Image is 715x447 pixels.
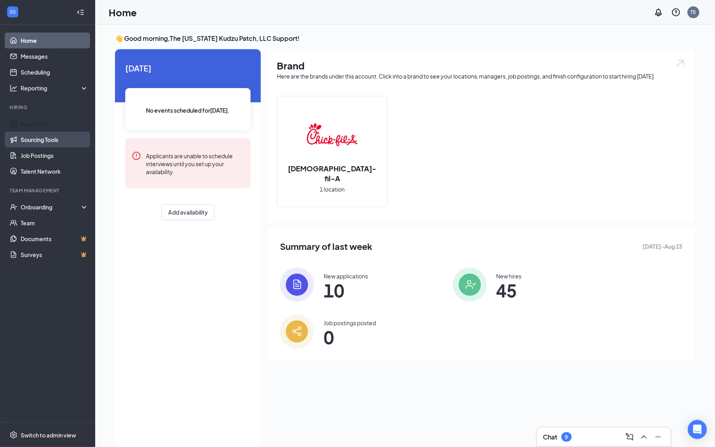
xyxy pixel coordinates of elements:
[638,431,650,443] button: ChevronUp
[77,8,84,16] svg: Collapse
[10,104,87,111] div: Hiring
[21,84,89,92] div: Reporting
[320,185,345,194] span: 1 location
[21,116,88,132] a: Applicants
[691,9,696,15] div: TS
[10,187,87,194] div: Team Management
[21,33,88,48] a: Home
[280,268,314,302] img: icon
[277,163,387,183] h2: [DEMOGRAPHIC_DATA]-fil-A
[453,268,487,302] img: icon
[675,59,686,68] img: open.6027fd2a22e1237b5b06.svg
[10,84,17,92] svg: Analysis
[324,283,368,297] span: 10
[543,433,558,441] h3: Chat
[496,272,522,280] div: New hires
[132,151,141,161] svg: Error
[324,330,376,344] span: 0
[21,231,88,247] a: DocumentsCrown
[21,148,88,163] a: Job Postings
[146,106,230,115] span: No events scheduled for [DATE] .
[654,432,663,442] svg: Minimize
[671,8,681,17] svg: QuestionInfo
[21,431,76,439] div: Switch to admin view
[623,431,636,443] button: ComposeMessage
[625,432,634,442] svg: ComposeMessage
[307,109,358,160] img: Chick-fil-A
[21,132,88,148] a: Sourcing Tools
[21,48,88,64] a: Messages
[639,432,649,442] svg: ChevronUp
[161,204,215,220] button: Add availability
[21,247,88,263] a: SurveysCrown
[324,319,376,327] div: Job postings posted
[652,431,665,443] button: Minimize
[654,8,663,17] svg: Notifications
[10,431,17,439] svg: Settings
[277,72,686,80] div: Here are the brands under this account. Click into a brand to see your locations, managers, job p...
[21,163,88,179] a: Talent Network
[125,62,251,74] span: [DATE]
[496,283,522,297] span: 45
[565,434,568,441] div: 9
[688,420,707,439] div: Open Intercom Messenger
[9,8,17,16] svg: WorkstreamLogo
[115,34,695,43] h3: 👋 Good morning, The [US_STATE] Kudzu Patch, LLC Support !
[21,215,88,231] a: Team
[21,203,82,211] div: Onboarding
[146,151,244,176] div: Applicants are unable to schedule interviews until you set up your availability.
[280,240,372,253] span: Summary of last week
[109,6,137,19] h1: Home
[21,64,88,80] a: Scheduling
[643,242,682,251] span: [DATE] - Aug 23
[10,203,17,211] svg: UserCheck
[280,315,314,349] img: icon
[324,272,368,280] div: New applications
[277,59,686,72] h1: Brand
